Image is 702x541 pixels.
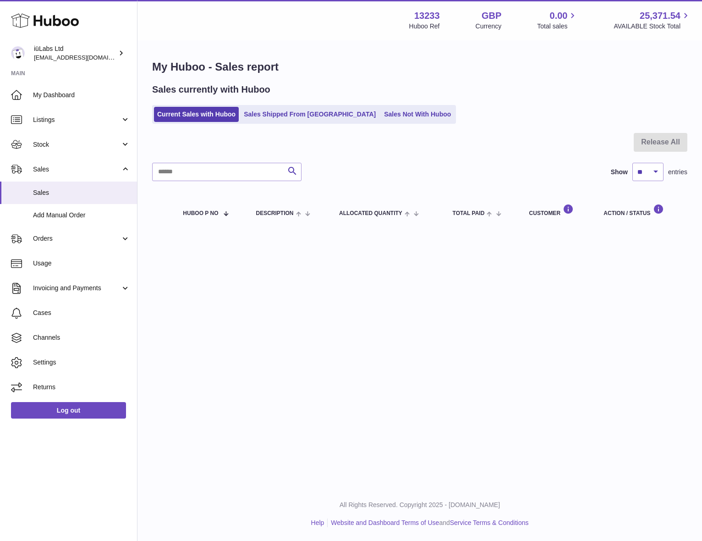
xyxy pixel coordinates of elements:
span: Channels [33,333,130,342]
span: Usage [33,259,130,268]
span: Listings [33,116,121,124]
span: Sales [33,165,121,174]
span: Huboo P no [183,210,218,216]
a: Sales Not With Huboo [381,107,454,122]
label: Show [611,168,628,177]
span: 25,371.54 [640,10,680,22]
span: Sales [33,188,130,197]
span: Description [256,210,294,216]
span: Returns [33,383,130,392]
span: Invoicing and Payments [33,284,121,293]
span: Total paid [453,210,485,216]
div: Huboo Ref [409,22,440,31]
li: and [328,519,528,527]
h2: Sales currently with Huboo [152,83,270,96]
div: Action / Status [603,204,678,216]
span: Stock [33,140,121,149]
a: Website and Dashboard Terms of Use [331,519,439,526]
div: iüLabs Ltd [34,44,116,62]
span: Add Manual Order [33,211,130,220]
span: 0.00 [550,10,568,22]
h1: My Huboo - Sales report [152,60,687,74]
a: Log out [11,402,126,419]
span: My Dashboard [33,91,130,99]
a: 25,371.54 AVAILABLE Stock Total [614,10,691,31]
a: Help [311,519,324,526]
span: Total sales [537,22,578,31]
span: Cases [33,309,130,317]
span: Settings [33,358,130,367]
strong: 13233 [414,10,440,22]
div: Customer [529,204,586,216]
a: Service Terms & Conditions [450,519,529,526]
span: Orders [33,234,121,243]
div: Currency [476,22,502,31]
span: AVAILABLE Stock Total [614,22,691,31]
a: 0.00 Total sales [537,10,578,31]
a: Current Sales with Huboo [154,107,239,122]
strong: GBP [482,10,501,22]
img: info@iulabs.co [11,46,25,60]
p: All Rights Reserved. Copyright 2025 - [DOMAIN_NAME] [145,501,695,509]
a: Sales Shipped From [GEOGRAPHIC_DATA] [241,107,379,122]
span: ALLOCATED Quantity [339,210,402,216]
span: entries [668,168,687,177]
span: [EMAIL_ADDRESS][DOMAIN_NAME] [34,54,135,61]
